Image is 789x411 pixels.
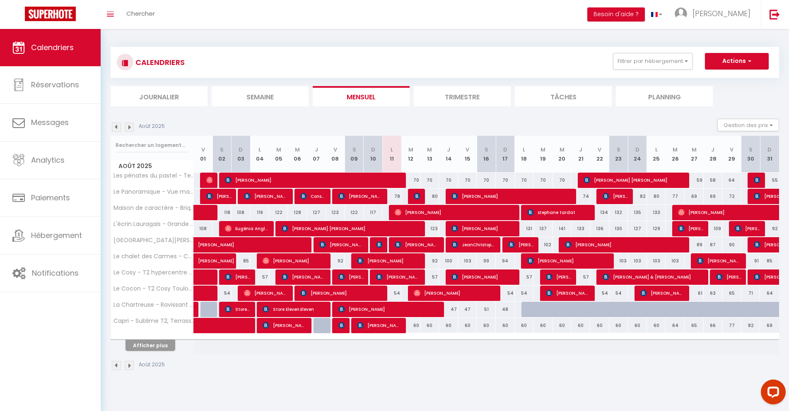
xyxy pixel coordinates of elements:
[692,8,750,19] span: [PERSON_NAME]
[338,301,440,317] span: [PERSON_NAME]
[571,136,590,173] th: 21
[560,146,565,154] abbr: M
[675,7,687,20] img: ...
[31,155,65,165] span: Analytics
[263,253,326,269] span: [PERSON_NAME]
[685,318,704,333] div: 65
[225,221,269,236] span: Eugènia Anglès
[496,173,515,188] div: 70
[239,146,243,154] abbr: D
[587,7,645,22] button: Besoin d'aide ?
[352,146,356,154] abbr: S
[225,301,250,317] span: Store Eleven.Eleven
[685,173,704,188] div: 59
[533,237,553,252] div: 102
[139,123,165,130] p: Août 2025
[704,136,723,173] th: 28
[571,189,590,204] div: 74
[590,136,609,173] th: 22
[371,146,375,154] abbr: D
[139,361,165,369] p: Août 2025
[307,136,326,173] th: 07
[760,173,779,188] div: 55
[111,160,193,172] span: Août 2025
[523,146,525,154] abbr: L
[704,237,723,252] div: 87
[496,286,515,301] div: 54
[250,269,269,285] div: 57
[613,53,692,70] button: Filtrer par hébergement
[628,318,647,333] div: 60
[31,79,79,90] span: Réservations
[295,146,300,154] abbr: M
[112,253,195,260] span: Le chalet des Carmes - Charmant T4 Hypercentre
[485,146,488,154] abbr: S
[704,221,723,236] div: 109
[647,253,666,269] div: 103
[515,173,534,188] div: 70
[722,173,741,188] div: 64
[395,237,439,252] span: [PERSON_NAME]
[685,189,704,204] div: 69
[603,269,704,285] span: [PERSON_NAME] & [PERSON_NAME]
[760,221,779,236] div: 92
[282,269,326,285] span: [PERSON_NAME]
[458,318,477,333] div: 60
[458,253,477,269] div: 103
[704,286,723,301] div: 63
[25,7,76,21] img: Super Booking
[590,221,609,236] div: 136
[515,136,534,173] th: 18
[609,318,628,333] div: 60
[439,302,458,317] div: 47
[553,221,572,236] div: 141
[496,253,515,269] div: 94
[364,205,383,220] div: 117
[609,286,628,301] div: 54
[225,269,250,285] span: [PERSON_NAME] [PERSON_NAME]
[741,253,760,269] div: 91
[571,318,590,333] div: 60
[477,173,496,188] div: 70
[760,253,779,269] div: 85
[628,253,647,269] div: 103
[515,86,612,106] li: Tâches
[112,286,195,292] span: Le Cocon - T2 Cosy Toulouse hypercentre avec Parking
[198,233,312,248] span: [PERSON_NAME]
[111,86,208,106] li: Journalier
[533,136,553,173] th: 19
[515,318,534,333] div: 60
[603,188,628,204] span: [PERSON_NAME]
[458,173,477,188] div: 70
[685,237,704,252] div: 89
[31,230,82,240] span: Hébergement
[609,205,628,220] div: 132
[628,205,647,220] div: 135
[338,188,383,204] span: [PERSON_NAME]
[391,146,393,154] abbr: L
[244,285,288,301] span: [PERSON_NAME]
[206,172,212,188] span: [PERSON_NAME]
[194,253,213,269] a: [PERSON_NAME]
[447,146,450,154] abbr: J
[533,221,553,236] div: 137
[741,286,760,301] div: 71
[420,136,439,173] th: 13
[31,117,69,127] span: Messages
[112,302,195,308] span: La Chartreuse - Ravissant appartement à [GEOGRAPHIC_DATA]
[704,189,723,204] div: 69
[288,136,307,173] th: 06
[598,146,601,154] abbr: V
[711,146,714,154] abbr: J
[420,253,439,269] div: 92
[382,189,401,204] div: 78
[376,237,382,252] span: [PERSON_NAME]
[201,146,205,154] abbr: V
[477,253,496,269] div: 99
[767,146,772,154] abbr: D
[666,253,685,269] div: 103
[133,53,185,72] h3: CALENDRIERS
[414,188,420,204] span: [PERSON_NAME]
[282,221,421,236] span: [PERSON_NAME] [PERSON_NAME]
[408,146,413,154] abbr: M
